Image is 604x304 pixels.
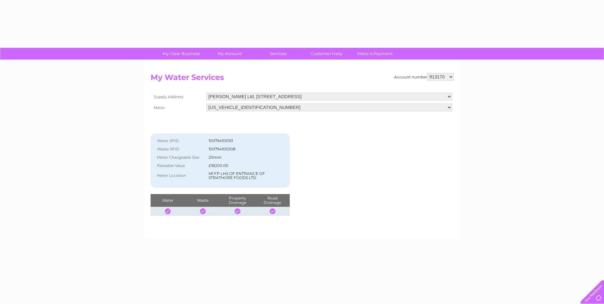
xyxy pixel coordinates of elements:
a: My Clear Business [155,48,208,60]
a: Make A Payment [349,48,401,60]
th: Rateable Value [154,162,207,170]
div: Account number [394,73,454,81]
td: £18200.00 [207,162,287,170]
th: Waste [185,194,220,207]
th: Road Drainage [255,194,290,207]
td: M1 FP LHS OF ENTRANCE OF STRATHORE FOODS LTD [207,170,287,182]
th: Supply Address [151,91,205,102]
td: 100794100208 [207,145,287,153]
td: 20mm [207,153,287,162]
a: My Account [203,48,256,60]
a: Customer Help [300,48,353,60]
th: Property Drainage [220,194,255,207]
h2: My Water Services [151,73,454,85]
th: Water [151,194,185,207]
th: Waste SPID [154,145,207,153]
th: Meter Location [154,170,207,182]
th: Meter [151,102,205,113]
th: Meter Chargeable Size [154,153,207,162]
td: 100794100151 [207,137,287,145]
a: Services [252,48,304,60]
th: Water SPID [154,137,207,145]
